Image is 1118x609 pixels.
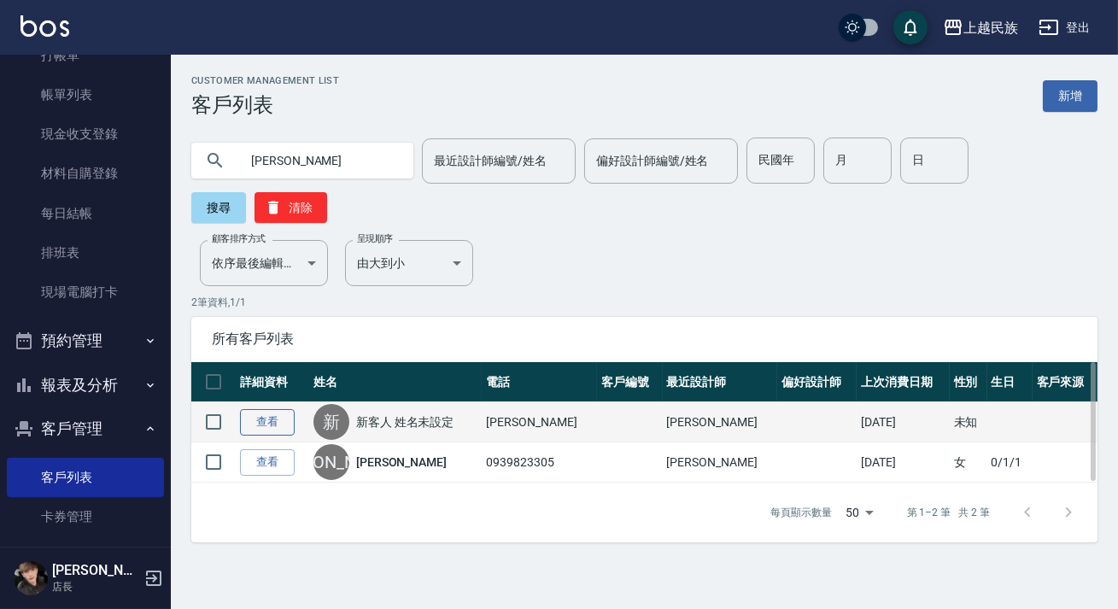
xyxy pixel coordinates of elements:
[963,17,1018,38] div: 上越民族
[950,402,987,442] td: 未知
[240,449,295,476] a: 查看
[663,362,778,402] th: 最近設計師
[987,362,1033,402] th: 生日
[309,362,482,402] th: 姓名
[950,442,987,483] td: 女
[7,536,164,576] a: 入金管理
[212,331,1077,348] span: 所有客戶列表
[857,442,950,483] td: [DATE]
[14,561,48,595] img: Person
[191,93,339,117] h3: 客戶列表
[7,497,164,536] a: 卡券管理
[7,75,164,114] a: 帳單列表
[839,489,880,536] div: 50
[191,192,246,223] button: 搜尋
[52,579,139,594] p: 店長
[663,402,778,442] td: [PERSON_NAME]
[7,233,164,272] a: 排班表
[857,402,950,442] td: [DATE]
[1032,12,1098,44] button: 登出
[7,154,164,193] a: 材料自購登錄
[52,562,139,579] h5: [PERSON_NAME]
[7,363,164,407] button: 報表及分析
[7,407,164,451] button: 客戶管理
[7,114,164,154] a: 現金收支登錄
[482,362,597,402] th: 電話
[936,10,1025,45] button: 上越民族
[893,10,928,44] button: save
[212,232,266,245] label: 顧客排序方式
[7,319,164,363] button: 預約管理
[191,295,1098,310] p: 2 筆資料, 1 / 1
[255,192,327,223] button: 清除
[356,413,454,430] a: 新客人 姓名未設定
[7,36,164,75] a: 打帳單
[240,409,295,436] a: 查看
[1043,80,1098,112] a: 新增
[191,75,339,86] h2: Customer Management List
[857,362,950,402] th: 上次消費日期
[907,505,990,520] p: 第 1–2 筆 共 2 筆
[987,442,1033,483] td: 0/1/1
[239,138,400,184] input: 搜尋關鍵字
[770,505,832,520] p: 每頁顯示數量
[1033,362,1098,402] th: 客戶來源
[356,454,447,471] a: [PERSON_NAME]
[345,240,473,286] div: 由大到小
[482,442,597,483] td: 0939823305
[663,442,778,483] td: [PERSON_NAME]
[777,362,857,402] th: 偏好設計師
[357,232,393,245] label: 呈現順序
[7,272,164,312] a: 現場電腦打卡
[313,444,349,480] div: [PERSON_NAME]
[313,404,349,440] div: 新
[236,362,309,402] th: 詳細資料
[7,194,164,233] a: 每日結帳
[7,458,164,497] a: 客戶列表
[20,15,69,37] img: Logo
[200,240,328,286] div: 依序最後編輯時間
[950,362,987,402] th: 性別
[482,402,597,442] td: [PERSON_NAME]
[597,362,662,402] th: 客戶編號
